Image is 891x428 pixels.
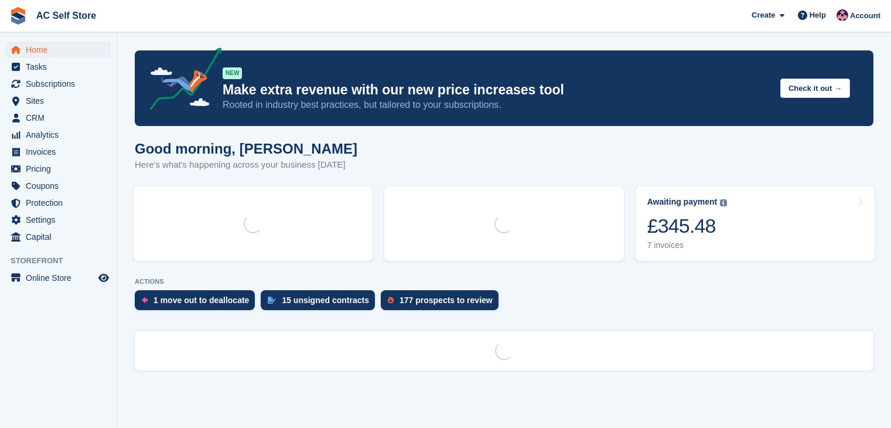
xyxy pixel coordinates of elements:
a: menu [6,42,111,58]
a: menu [6,76,111,92]
span: Storefront [11,255,117,267]
span: Account [850,10,880,22]
span: Pricing [26,161,96,177]
div: £345.48 [647,214,728,238]
a: Awaiting payment £345.48 7 invoices [636,186,875,261]
span: Capital [26,229,96,245]
img: icon-info-grey-7440780725fd019a000dd9b08b2336e03edf1995a4989e88bcd33f0948082b44.svg [720,199,727,206]
a: menu [6,144,111,160]
span: Online Store [26,270,96,286]
div: Awaiting payment [647,197,718,207]
a: menu [6,110,111,126]
a: AC Self Store [32,6,101,25]
a: menu [6,127,111,143]
img: prospect-51fa495bee0391a8d652442698ab0144808aea92771e9ea1ae160a38d050c398.svg [388,297,394,304]
img: move_outs_to_deallocate_icon-f764333ba52eb49d3ac5e1228854f67142a1ed5810a6f6cc68b1a99e826820c5.svg [142,297,148,304]
a: menu [6,178,111,194]
p: ACTIONS [135,278,873,286]
span: Home [26,42,96,58]
span: Coupons [26,178,96,194]
span: Tasks [26,59,96,75]
button: Check it out → [780,79,850,98]
span: Invoices [26,144,96,160]
a: menu [6,229,111,245]
a: menu [6,270,111,286]
span: CRM [26,110,96,126]
a: 177 prospects to review [381,290,504,316]
h1: Good morning, [PERSON_NAME] [135,141,357,157]
span: Help [810,9,826,21]
div: NEW [223,67,242,79]
img: stora-icon-8386f47178a22dfd0bd8f6a31ec36ba5ce8667c1dd55bd0f319d3a0aa187defe.svg [9,7,27,25]
a: 15 unsigned contracts [261,290,381,316]
span: Protection [26,195,96,211]
p: Here's what's happening across your business [DATE] [135,158,357,172]
span: Create [752,9,775,21]
p: Make extra revenue with our new price increases tool [223,81,771,98]
a: menu [6,161,111,177]
div: 15 unsigned contracts [282,295,369,305]
a: menu [6,59,111,75]
img: Ted Cox [837,9,848,21]
a: Preview store [97,271,111,285]
img: contract_signature_icon-13c848040528278c33f63329250d36e43548de30e8caae1d1a13099fd9432cc5.svg [268,297,276,304]
span: Analytics [26,127,96,143]
p: Rooted in industry best practices, but tailored to your subscriptions. [223,98,771,111]
img: price-adjustments-announcement-icon-8257ccfd72463d97f412b2fc003d46551f7dbcb40ab6d574587a9cd5c0d94... [140,47,222,114]
span: Settings [26,212,96,228]
span: Sites [26,93,96,109]
a: menu [6,195,111,211]
a: menu [6,212,111,228]
div: 1 move out to deallocate [153,295,249,305]
div: 177 prospects to review [400,295,493,305]
div: 7 invoices [647,240,728,250]
a: 1 move out to deallocate [135,290,261,316]
span: Subscriptions [26,76,96,92]
a: menu [6,93,111,109]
